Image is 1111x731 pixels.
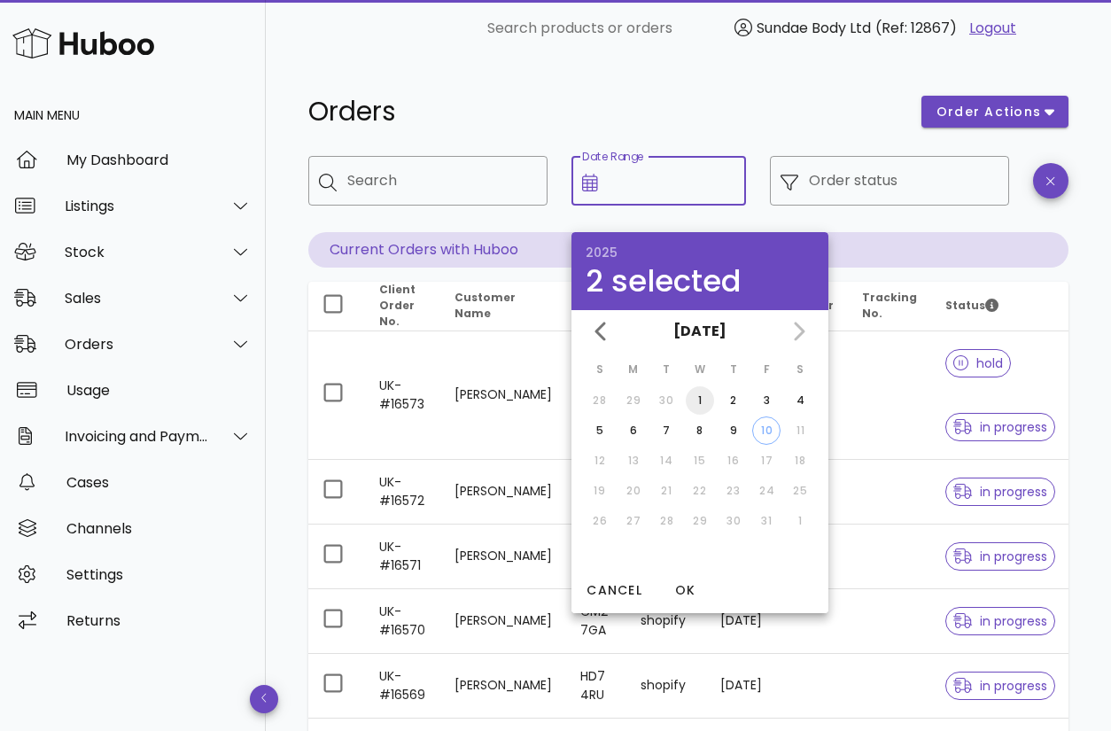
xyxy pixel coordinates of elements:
td: [DATE] [706,654,776,719]
span: (Ref: 12867) [875,18,957,38]
td: CV7 7FY [566,460,626,525]
span: Tracking No. [862,290,917,321]
th: Status [931,282,1069,331]
div: Usage [66,382,252,399]
th: Client Order No. [365,282,440,331]
div: My Dashboard [66,152,252,168]
label: Date Range [582,151,644,164]
button: 6 [619,416,648,445]
td: shopify [626,589,706,654]
button: Cancel [579,574,649,606]
td: CO9 2GF [566,525,626,589]
td: UK-#16572 [365,460,440,525]
button: order actions [921,96,1068,128]
span: Client Order No. [379,282,416,329]
button: 1 [686,386,714,415]
span: Sundae Body Ltd [757,18,871,38]
td: [PERSON_NAME] [440,331,566,460]
td: [PERSON_NAME] [440,654,566,719]
p: Current Orders with Huboo [308,232,1068,268]
div: 2 [719,393,748,408]
div: 4 [786,393,814,408]
th: F [751,354,783,385]
div: 9 [719,423,748,439]
div: Sales [65,290,209,307]
span: OK [664,581,706,600]
div: Cases [66,474,252,491]
td: [PERSON_NAME] [440,460,566,525]
div: Orders [65,336,209,353]
span: Customer Name [454,290,516,321]
td: UK-#16570 [365,589,440,654]
button: [DATE] [666,314,734,349]
div: Invoicing and Payments [65,428,209,445]
button: OK [656,574,713,606]
button: 8 [686,416,714,445]
td: UK-#16571 [365,525,440,589]
div: Listings [65,198,209,214]
td: UK-#16573 [365,331,440,460]
button: 3 [752,386,781,415]
div: 3 [752,393,781,408]
td: [PERSON_NAME] [440,589,566,654]
span: hold [953,357,1003,369]
th: T [650,354,682,385]
h1: Orders [308,96,900,128]
th: Post Code [566,282,626,331]
button: 9 [719,416,748,445]
th: W [684,354,716,385]
div: Settings [66,566,252,583]
div: Channels [66,520,252,537]
span: Status [945,298,998,313]
span: in progress [953,550,1047,563]
span: in progress [953,486,1047,498]
div: 2 selected [586,266,814,296]
td: shopify [626,654,706,719]
button: Previous month [586,315,618,347]
div: 5 [586,423,614,439]
td: UK-#16569 [365,654,440,719]
button: 7 [652,416,680,445]
div: 1 [686,393,714,408]
a: Logout [969,18,1016,39]
th: S [584,354,616,385]
span: order actions [936,103,1042,121]
span: in progress [953,421,1047,433]
td: [PERSON_NAME] [440,525,566,589]
th: T [718,354,750,385]
div: 7 [652,423,680,439]
img: Huboo Logo [12,24,154,62]
div: Stock [65,244,209,261]
th: Customer Name [440,282,566,331]
div: 8 [686,423,714,439]
button: 4 [786,386,814,415]
td: CM2 7GA [566,589,626,654]
div: 2025 [586,246,814,259]
td: LE8 9GR [566,331,626,460]
button: 5 [586,416,614,445]
div: 10 [753,423,780,439]
span: in progress [953,680,1047,692]
td: HD7 4RU [566,654,626,719]
button: 2 [719,386,748,415]
span: Cancel [586,581,642,600]
div: 6 [619,423,648,439]
th: S [784,354,816,385]
div: Returns [66,612,252,629]
td: [DATE] [706,589,776,654]
th: M [618,354,649,385]
span: in progress [953,615,1047,627]
button: 10 [752,416,781,445]
th: Tracking No. [848,282,931,331]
